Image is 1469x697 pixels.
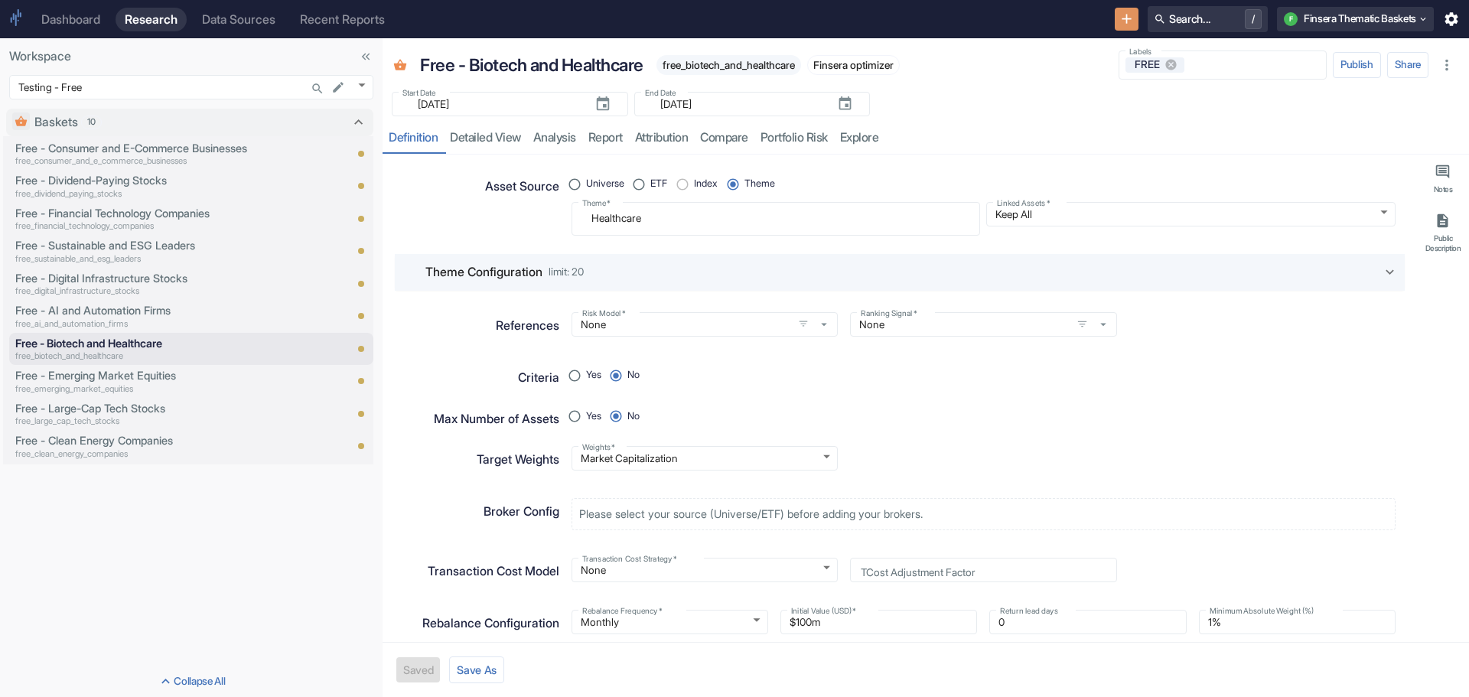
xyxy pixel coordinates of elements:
button: Notes [1420,158,1466,200]
div: F [1284,12,1298,26]
button: FFinsera Thematic Baskets [1277,7,1434,31]
a: Explore [834,122,885,154]
button: Collapse Sidebar [355,46,376,67]
label: Rebalance Frequency [582,605,662,617]
p: Rebalance Configuration [422,614,559,633]
button: edit [327,77,349,98]
p: free_consumer_and_e_commerce_businesses [15,155,301,168]
a: Recent Reports [291,8,394,31]
label: Theme [582,197,611,209]
button: New Resource [1115,8,1138,31]
button: Share [1387,52,1428,78]
button: open filters [794,314,813,333]
a: attribution [629,122,695,154]
span: Finsera optimizer [808,59,899,71]
label: Transaction Cost Strategy [582,553,676,565]
div: Recent Reports [300,12,385,27]
p: free_dividend_paying_stocks [15,187,301,200]
p: Free - AI and Automation Firms [15,302,301,319]
p: Target Weights [477,451,559,469]
button: Search... [307,78,328,99]
div: position [572,364,653,387]
p: Criteria [518,369,559,387]
div: Testing - Free [9,75,373,99]
label: Risk Model [582,308,625,319]
p: Free - Consumer and E-Commerce Businesses [15,140,301,157]
p: Please select your source (Universe/ETF) before adding your brokers. [579,506,923,523]
div: Market Capitalization [572,446,838,471]
p: Free - Sustainable and ESG Leaders [15,237,301,254]
a: Free - Large-Cap Tech Stocksfree_large_cap_tech_stocks [15,400,301,428]
div: Monthly [572,610,768,634]
a: Data Sources [193,8,285,31]
span: No [627,409,640,424]
span: Yes [586,409,601,424]
label: Labels [1129,46,1151,57]
textarea: Healthcare [582,208,970,229]
span: FREE [1129,57,1169,72]
a: Free - Financial Technology Companiesfree_financial_technology_companies [15,205,301,233]
p: Free - Digital Infrastructure Stocks [15,270,301,287]
a: Free - Digital Infrastructure Stocksfree_digital_infrastructure_stocks [15,270,301,298]
span: Basket [393,59,407,75]
p: Max Number of Assets [434,410,559,428]
p: Free - Large-Cap Tech Stocks [15,400,301,417]
p: Free - Emerging Market Equities [15,367,301,384]
label: Initial Value (USD) [791,605,856,617]
p: Free - Biotech and Healthcare [420,52,643,78]
label: Return lead days [1000,605,1058,617]
p: Workspace [9,47,373,66]
p: Free - Biotech and Healthcare [15,335,301,352]
a: report [582,122,629,154]
div: Baskets10 [6,109,373,136]
a: Free - Sustainable and ESG Leadersfree_sustainable_and_esg_leaders [15,237,301,265]
div: Free - Biotech and Healthcare [416,48,648,83]
p: Asset Source [485,178,559,196]
p: Free - Dividend-Paying Stocks [15,172,301,189]
input: yyyy-mm-dd [409,95,582,113]
p: free_digital_infrastructure_stocks [15,285,301,298]
label: Linked Assets [997,197,1050,209]
button: open filters [1073,314,1091,333]
a: Free - Clean Energy Companiesfree_clean_energy_companies [15,432,301,460]
a: Free - Biotech and Healthcarefree_biotech_and_healthcare [15,335,301,363]
a: compare [694,122,754,154]
p: free_biotech_and_healthcare [15,350,301,363]
div: resource tabs [383,122,1469,154]
span: free_biotech_and_healthcare [656,59,801,71]
div: FREE [1125,57,1185,73]
p: Free - Financial Technology Companies [15,205,301,222]
a: Dashboard [32,8,109,31]
p: Free - Clean Energy Companies [15,432,301,449]
div: Research [125,12,178,27]
button: Search.../ [1148,6,1268,32]
button: Collapse All [3,669,379,694]
p: free_sustainable_and_esg_leaders [15,252,301,265]
a: Free - AI and Automation Firmsfree_ai_and_automation_firms [15,302,301,330]
div: Theme Configurationlimit: 20 [395,254,1405,291]
input: yyyy-mm-dd [651,95,825,113]
p: Baskets [34,113,78,132]
a: Free - Consumer and E-Commerce Businessesfree_consumer_and_e_commerce_businesses [15,140,301,168]
p: free_ai_and_automation_firms [15,318,301,331]
label: Ranking Signal [861,308,917,319]
button: Save As [449,656,504,683]
div: None [572,558,838,582]
a: Research [116,8,187,31]
p: free_emerging_market_equities [15,383,301,396]
label: Minimum Absolute Weight (%) [1210,605,1314,617]
p: free_financial_technology_companies [15,220,301,233]
label: End Date [645,87,676,99]
span: limit: 20 [549,267,584,278]
a: Free - Emerging Market Equitiesfree_emerging_market_equities [15,367,301,395]
span: Theme [744,177,775,191]
div: Keep All [986,202,1396,226]
p: free_clean_energy_companies [15,448,301,461]
a: analysis [527,122,582,154]
label: Weights [582,441,615,453]
p: Theme Configuration [425,263,542,282]
a: detailed view [444,122,527,154]
p: Transaction Cost Model [428,562,559,581]
div: Dashboard [41,12,100,27]
div: position [572,173,788,196]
